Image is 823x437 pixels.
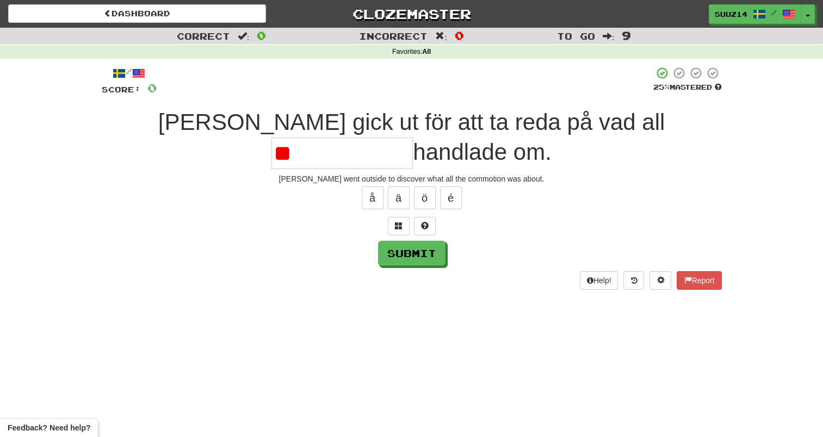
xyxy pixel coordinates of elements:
button: Single letter hint - you only get 1 per sentence and score half the points! alt+h [414,217,436,235]
span: Correct [177,30,230,41]
button: ä [388,186,410,209]
button: Round history (alt+y) [623,271,644,290]
span: 9 [622,29,631,42]
span: 0 [147,81,157,95]
button: ö [414,186,436,209]
button: Switch sentence to multiple choice alt+p [388,217,410,235]
span: : [435,32,447,41]
button: Help! [580,271,618,290]
span: To go [557,30,595,41]
a: Clozemaster [282,4,540,23]
span: [PERSON_NAME] gick ut för att ta reda på vad all [158,109,665,135]
strong: All [422,48,431,55]
button: Submit [378,241,445,266]
span: / [771,9,777,16]
div: Mastered [653,83,722,92]
button: é [440,186,462,209]
span: 0 [257,29,266,42]
button: Report [677,271,721,290]
button: å [362,186,383,209]
span: 25 % [653,83,670,91]
span: Score: [102,85,141,94]
div: [PERSON_NAME] went outside to discover what all the commotion was about. [102,173,722,184]
span: handlade om. [413,139,552,165]
span: Suuz14 [715,9,747,19]
a: Dashboard [8,4,266,23]
span: 0 [455,29,464,42]
span: : [603,32,615,41]
span: Incorrect [359,30,428,41]
span: : [238,32,250,41]
div: / [102,66,157,80]
a: Suuz14 / [709,4,801,24]
span: Open feedback widget [8,422,90,433]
